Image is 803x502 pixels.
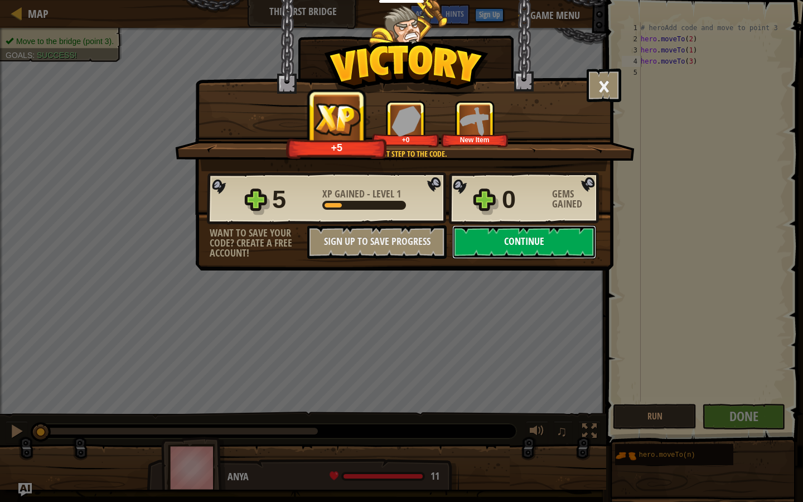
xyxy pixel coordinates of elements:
button: Sign Up to Save Progress [307,225,447,259]
div: 5 [272,182,316,218]
button: × [587,69,621,102]
img: New Item [459,105,490,136]
div: New Item [443,136,506,144]
div: - [322,189,401,199]
span: Level [370,187,396,201]
div: Gems Gained [552,189,602,209]
button: Continue [452,225,596,259]
div: +5 [289,141,384,154]
img: Victory [324,41,488,97]
img: XP Gained [314,103,361,136]
div: +0 [374,136,437,144]
span: XP Gained [322,187,367,201]
img: Gems Gained [391,105,420,136]
div: 0 [502,182,545,218]
div: The first step to the code. [228,148,580,160]
div: Want to save your code? Create a free account! [210,228,307,258]
span: 1 [396,187,401,201]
